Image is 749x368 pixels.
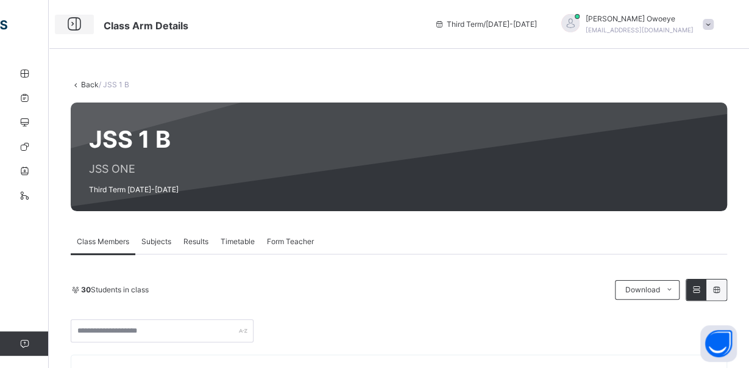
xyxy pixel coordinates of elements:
[549,13,720,35] div: EmmanuelOwoeye
[104,20,188,32] span: Class Arm Details
[183,236,208,247] span: Results
[99,80,129,89] span: / JSS 1 B
[586,13,694,24] span: [PERSON_NAME] Owoeye
[77,236,129,247] span: Class Members
[141,236,171,247] span: Subjects
[700,325,737,362] button: Open asap
[435,19,537,30] span: session/term information
[221,236,255,247] span: Timetable
[81,285,91,294] b: 30
[267,236,314,247] span: Form Teacher
[81,284,149,295] span: Students in class
[586,26,694,34] span: [EMAIL_ADDRESS][DOMAIN_NAME]
[625,284,659,295] span: Download
[81,80,99,89] a: Back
